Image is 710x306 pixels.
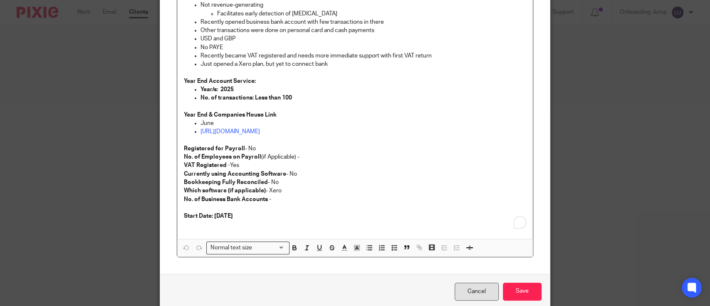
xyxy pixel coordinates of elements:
span: Normal text size [208,244,254,252]
p: Yes [184,161,526,169]
p: - No [184,178,526,187]
p: - No [184,170,526,178]
input: Search for option [255,244,284,252]
p: Recently opened business bank account with few transactions in there [200,18,526,26]
strong: No. of Employees on Payroll [184,154,261,160]
a: [URL][DOMAIN_NAME] [200,129,260,134]
strong: No. of Business Bank Accounts - [184,197,271,202]
p: Other transactions were done on personal card and cash payments [200,26,526,35]
strong: Year/s: 2025 [200,87,234,92]
p: No PAYE [200,43,526,52]
strong: Start Date: [DATE] [184,213,233,219]
p: Not revenue-generating [200,1,526,9]
strong: No. of transactions: Less than 100 [200,95,292,101]
p: (if Applicable) - [184,153,526,161]
strong: Year End & Companies House Link [184,112,277,118]
strong: Bookkeeping Fully Reconciled [184,179,268,185]
p: Facilitates early detection of [MEDICAL_DATA] [217,10,526,18]
p: Just opened a Xero plan, but yet to connect bank [200,60,526,68]
strong: Year End Account Service: [184,78,256,84]
strong: Registered for Payroll [184,146,245,152]
strong: Currently using Accounting Software [184,171,286,177]
a: Cancel [455,283,499,301]
p: - No [184,144,526,153]
p: Recently became VAT registered and needs more immediate support with first VAT return [200,52,526,60]
strong: VAT Registered - [184,162,230,168]
strong: Which software (if applicable) [184,188,266,194]
p: June [200,119,526,127]
p: - Xero [184,187,526,195]
div: Search for option [206,241,289,254]
input: Save [503,283,542,301]
p: USD and GBP [200,35,526,43]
